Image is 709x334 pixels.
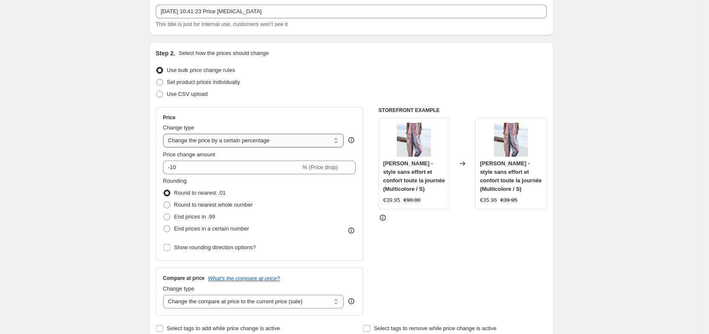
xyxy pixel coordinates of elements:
input: -15 [163,161,301,174]
div: €39.95 [383,196,400,204]
h2: Step 2. [156,49,175,58]
img: Kobiety_w_stylu_vintage_kwiatowy_kombinezon_-_styl_bez_wysilku_i_komfort_calodniowy_0_d6c34f55-fe... [494,123,528,157]
span: Show rounding direction options? [174,244,256,250]
strike: €90.00 [404,196,421,204]
strike: €39.95 [500,196,517,204]
span: Use bulk price change rules [167,67,235,73]
span: Change type [163,124,195,131]
img: Kobiety_w_stylu_vintage_kwiatowy_kombinezon_-_styl_bez_wysilku_i_komfort_calodniowy_0_d6c34f55-fe... [397,123,431,157]
span: Round to nearest whole number [174,202,253,208]
span: Select tags to remove while price change is active [374,325,497,331]
span: End prices in .99 [174,213,215,220]
span: % (Price drop) [302,164,338,170]
span: [PERSON_NAME] - style sans effort et confort toute la journée (Multicolore / S) [383,160,445,192]
div: €35.96 [480,196,497,204]
button: What's the compare at price? [208,275,280,282]
span: Price change amount [163,151,215,158]
h3: Price [163,114,175,121]
span: [PERSON_NAME] - style sans effort et confort toute la journée (Multicolore / S) [480,160,542,192]
div: help [347,136,356,144]
span: Set product prices individually [167,79,240,85]
span: Round to nearest .01 [174,190,226,196]
span: Use CSV upload [167,91,208,97]
span: Select tags to add while price change is active [167,325,280,331]
h6: STOREFRONT EXAMPLE [379,107,547,114]
span: Change type [163,285,195,292]
div: help [347,297,356,305]
span: This title is just for internal use, customers won't see it [156,21,288,27]
p: Select how the prices should change [178,49,269,58]
span: End prices in a certain number [174,225,249,232]
h3: Compare at price [163,275,205,282]
span: Rounding [163,178,187,184]
input: 30% off holiday sale [156,5,547,18]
